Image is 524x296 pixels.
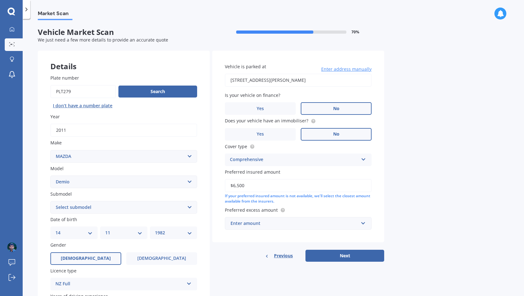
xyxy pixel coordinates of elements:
input: Enter plate number [50,85,116,98]
span: Vehicle Market Scan [38,28,211,37]
span: Cover type [225,143,247,149]
input: Enter address [225,74,372,87]
input: YYYY [50,124,197,137]
span: Enter address manually [321,66,372,72]
span: [DEMOGRAPHIC_DATA] [61,256,111,261]
span: Does your vehicle have an immobiliser? [225,118,308,124]
span: Plate number [50,75,79,81]
div: Enter amount [231,220,358,227]
span: Preferred excess amount [225,207,278,213]
span: We just need a few more details to provide an accurate quote [38,37,168,43]
div: NZ Full [55,280,184,288]
span: Date of birth [50,216,77,222]
span: Submodel [50,191,72,197]
span: Preferred insured amount [225,169,280,175]
button: Search [118,86,197,98]
span: Yes [257,106,264,111]
span: Is your vehicle on finance? [225,92,280,98]
input: Enter amount [225,179,372,192]
span: Market Scan [38,10,72,19]
button: Next [305,250,384,262]
span: Previous [274,251,293,260]
div: If your preferred insured amount is not available, we'll select the closest amount available from... [225,193,372,204]
span: No [333,106,339,111]
span: Licence type [50,268,77,274]
span: 70 % [351,30,359,34]
div: Comprehensive [230,156,358,164]
img: ALV-UjUXNRSpm6tQXX4SnEJ2BlET-CtcJbt9XpTstI3jsj4rMaXqzxH0QTSe3tXI6Ob269HpNVHxnEr0gbehS7X0OB6jwzLJ7... [7,243,17,252]
button: I don’t have a number plate [50,101,115,111]
span: Vehicle is parked at [225,64,266,70]
span: Year [50,114,60,120]
span: Model [50,165,64,171]
span: Make [50,140,62,146]
span: [DEMOGRAPHIC_DATA] [137,256,186,261]
span: Yes [257,131,264,137]
div: Details [38,51,210,70]
span: No [333,131,339,137]
span: Gender [50,242,66,248]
